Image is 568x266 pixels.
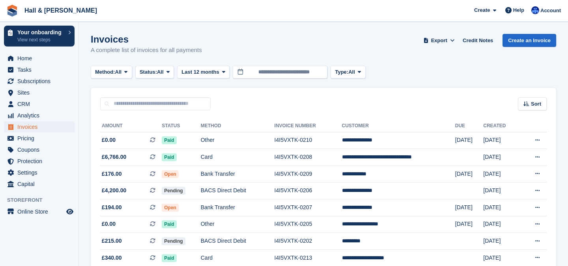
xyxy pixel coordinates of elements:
[431,37,447,45] span: Export
[4,110,75,121] a: menu
[102,237,122,245] span: £215.00
[135,66,174,79] button: Status: All
[275,233,342,250] td: I4I5VXTK-0202
[162,170,179,178] span: Open
[102,254,122,262] span: £340.00
[162,187,185,195] span: Pending
[483,216,520,233] td: [DATE]
[162,220,176,228] span: Paid
[483,199,520,216] td: [DATE]
[162,153,176,161] span: Paid
[6,5,18,17] img: stora-icon-8386f47178a22dfd0bd8f6a31ec36ba5ce8667c1dd55bd0f319d3a0aa187defe.svg
[201,216,275,233] td: Other
[348,68,355,76] span: All
[162,237,185,245] span: Pending
[17,121,65,132] span: Invoices
[17,87,65,98] span: Sites
[4,99,75,110] a: menu
[17,99,65,110] span: CRM
[201,120,275,132] th: Method
[91,46,202,55] p: A complete list of invoices for all payments
[17,206,65,217] span: Online Store
[460,34,496,47] a: Credit Notes
[483,132,520,149] td: [DATE]
[17,133,65,144] span: Pricing
[275,149,342,166] td: I4I5VXTK-0208
[503,34,556,47] a: Create an Invoice
[455,199,484,216] td: [DATE]
[100,120,162,132] th: Amount
[335,68,348,76] span: Type:
[483,149,520,166] td: [DATE]
[540,7,561,15] span: Account
[157,68,164,76] span: All
[17,179,65,190] span: Capital
[4,156,75,167] a: menu
[483,166,520,182] td: [DATE]
[21,4,100,17] a: Hall & [PERSON_NAME]
[162,120,200,132] th: Status
[7,196,78,204] span: Storefront
[513,6,524,14] span: Help
[455,132,484,149] td: [DATE]
[275,216,342,233] td: I4I5VXTK-0205
[483,233,520,250] td: [DATE]
[531,100,541,108] span: Sort
[201,182,275,199] td: BACS Direct Debit
[4,133,75,144] a: menu
[4,87,75,98] a: menu
[275,199,342,216] td: I4I5VXTK-0207
[17,30,64,35] p: Your onboarding
[4,179,75,190] a: menu
[201,199,275,216] td: Bank Transfer
[422,34,456,47] button: Export
[455,120,484,132] th: Due
[4,76,75,87] a: menu
[201,233,275,250] td: BACS Direct Debit
[201,166,275,182] td: Bank Transfer
[201,149,275,166] td: Card
[140,68,157,76] span: Status:
[102,186,126,195] span: £4,200.00
[17,36,64,43] p: View next steps
[17,144,65,155] span: Coupons
[531,6,539,14] img: Claire Banham
[4,167,75,178] a: menu
[102,153,126,161] span: £6,766.00
[4,121,75,132] a: menu
[17,64,65,75] span: Tasks
[275,132,342,149] td: I4I5VXTK-0210
[102,136,116,144] span: £0.00
[483,120,520,132] th: Created
[474,6,490,14] span: Create
[17,53,65,64] span: Home
[17,76,65,87] span: Subscriptions
[115,68,122,76] span: All
[4,53,75,64] a: menu
[181,68,219,76] span: Last 12 months
[102,203,122,212] span: £194.00
[201,132,275,149] td: Other
[17,110,65,121] span: Analytics
[102,170,122,178] span: £176.00
[275,166,342,182] td: I4I5VXTK-0209
[91,34,202,45] h1: Invoices
[162,254,176,262] span: Paid
[17,167,65,178] span: Settings
[4,64,75,75] a: menu
[17,156,65,167] span: Protection
[162,204,179,212] span: Open
[275,120,342,132] th: Invoice Number
[331,66,365,79] button: Type: All
[95,68,115,76] span: Method:
[65,207,75,216] a: Preview store
[162,136,176,144] span: Paid
[4,206,75,217] a: menu
[483,182,520,199] td: [DATE]
[91,66,132,79] button: Method: All
[4,26,75,47] a: Your onboarding View next steps
[342,120,455,132] th: Customer
[177,66,230,79] button: Last 12 months
[4,144,75,155] a: menu
[455,166,484,182] td: [DATE]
